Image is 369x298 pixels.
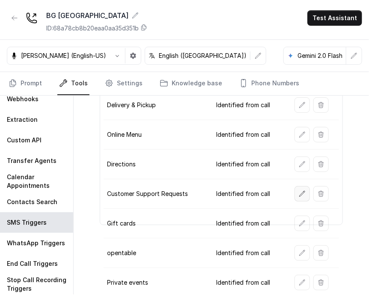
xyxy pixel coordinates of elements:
[209,90,288,120] td: Identified from call
[7,95,39,103] p: Webhooks
[104,90,209,120] td: Delivery & Pickup
[7,72,362,95] nav: Tabs
[104,120,209,150] td: Online Menu
[7,198,57,206] p: Contacts Search
[104,209,209,238] td: Gift cards
[57,72,89,95] a: Tools
[209,238,288,268] td: Identified from call
[104,179,209,209] td: Customer Support Requests
[7,173,66,190] p: Calendar Appointments
[287,52,294,59] svg: google logo
[104,268,209,298] td: Private events
[159,51,247,60] p: English ([GEOGRAPHIC_DATA])
[298,51,342,60] p: Gemini 2.0 Flash
[238,72,301,95] a: Phone Numbers
[7,239,65,247] p: WhatsApp Triggers
[46,24,139,33] p: ID: 68a78cb8b20eaa0aa35d351b
[103,72,144,95] a: Settings
[21,51,106,60] p: [PERSON_NAME] (English-US)
[7,259,58,268] p: End Call Triggers
[7,276,66,293] p: Stop Call Recording Triggers
[7,72,44,95] a: Prompt
[7,136,42,144] p: Custom API
[209,120,288,150] td: Identified from call
[307,10,362,26] button: Test Assistant
[104,238,209,268] td: opentable
[7,218,47,227] p: SMS Triggers
[209,179,288,209] td: Identified from call
[46,10,147,21] div: BG [GEOGRAPHIC_DATA]
[209,150,288,179] td: Identified from call
[209,268,288,298] td: Identified from call
[7,157,57,165] p: Transfer Agents
[7,115,38,124] p: Extraction
[158,72,224,95] a: Knowledge base
[209,209,288,238] td: Identified from call
[104,150,209,179] td: Directions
